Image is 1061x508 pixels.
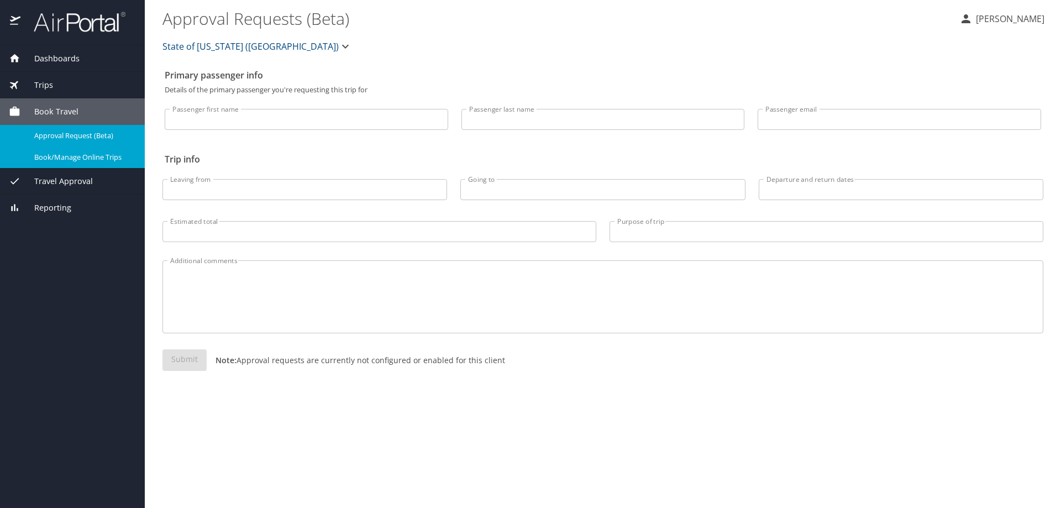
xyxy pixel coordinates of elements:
[158,35,356,57] button: State of [US_STATE] ([GEOGRAPHIC_DATA])
[165,66,1041,84] h2: Primary passenger info
[20,202,71,214] span: Reporting
[165,86,1041,93] p: Details of the primary passenger you're requesting this trip for
[20,53,80,65] span: Dashboards
[216,355,237,365] strong: Note:
[22,11,125,33] img: airportal-logo.png
[165,150,1041,168] h2: Trip info
[34,130,132,141] span: Approval Request (Beta)
[973,12,1044,25] p: [PERSON_NAME]
[162,39,339,54] span: State of [US_STATE] ([GEOGRAPHIC_DATA])
[20,175,93,187] span: Travel Approval
[20,79,53,91] span: Trips
[34,152,132,163] span: Book/Manage Online Trips
[207,354,505,366] p: Approval requests are currently not configured or enabled for this client
[10,11,22,33] img: icon-airportal.png
[955,9,1049,29] button: [PERSON_NAME]
[20,106,78,118] span: Book Travel
[162,1,950,35] h1: Approval Requests (Beta)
